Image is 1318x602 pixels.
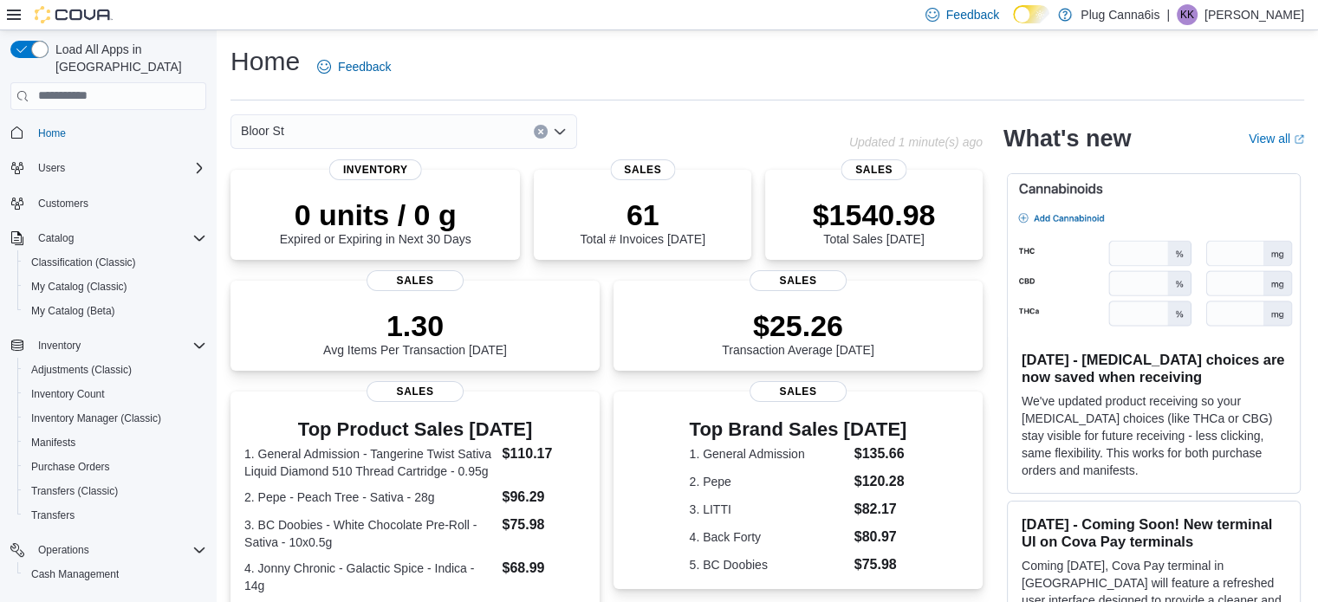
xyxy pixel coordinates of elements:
span: Transfers (Classic) [24,481,206,502]
p: 1.30 [323,308,507,343]
a: Feedback [310,49,398,84]
h1: Home [230,44,300,79]
span: Catalog [31,228,206,249]
button: Users [31,158,72,178]
span: My Catalog (Beta) [31,304,115,318]
span: Inventory [38,339,81,353]
span: Sales [750,270,847,291]
p: | [1166,4,1170,25]
span: Feedback [946,6,999,23]
span: Catalog [38,231,74,245]
button: Inventory [31,335,88,356]
dd: $75.98 [502,515,585,535]
p: We've updated product receiving so your [MEDICAL_DATA] choices (like THCa or CBG) stay visible fo... [1022,392,1286,479]
dd: $75.98 [854,554,907,575]
span: Transfers (Classic) [31,484,118,498]
dt: 2. Pepe [690,473,847,490]
dt: 4. Back Forty [690,528,847,546]
span: Home [38,126,66,140]
div: Total # Invoices [DATE] [580,197,704,246]
a: Customers [31,193,95,214]
dd: $80.97 [854,527,907,547]
span: Sales [750,381,847,402]
dd: $120.28 [854,471,907,492]
span: KK [1180,4,1194,25]
span: Purchase Orders [31,460,110,474]
a: Manifests [24,432,82,453]
a: Transfers (Classic) [24,481,125,502]
span: Users [31,158,206,178]
button: Clear input [534,125,548,139]
dd: $68.99 [502,558,585,579]
button: Users [3,156,213,180]
span: Operations [38,543,89,557]
dd: $135.66 [854,443,907,464]
div: Transaction Average [DATE] [722,308,874,357]
span: Adjustments (Classic) [24,359,206,380]
dt: 1. General Admission [690,445,847,463]
span: Sales [841,159,906,180]
dd: $110.17 [502,443,585,464]
button: Operations [3,538,213,562]
span: Cash Management [24,564,206,585]
span: Classification (Classic) [24,252,206,273]
button: My Catalog (Beta) [17,299,213,323]
div: Total Sales [DATE] [813,197,936,246]
button: Open list of options [553,125,567,139]
a: Inventory Count [24,384,112,405]
dd: $82.17 [854,499,907,520]
p: Plug Canna6is [1081,4,1159,25]
button: Purchase Orders [17,455,213,479]
a: Home [31,123,73,144]
a: Cash Management [24,564,126,585]
button: My Catalog (Classic) [17,275,213,299]
h3: Top Brand Sales [DATE] [690,419,907,440]
dd: $96.29 [502,487,585,508]
dt: 3. BC Doobies - White Chocolate Pre-Roll - Sativa - 10x0.5g [244,516,495,551]
span: Customers [31,192,206,214]
a: My Catalog (Beta) [24,301,122,321]
button: Classification (Classic) [17,250,213,275]
span: My Catalog (Beta) [24,301,206,321]
input: Dark Mode [1013,5,1049,23]
button: Manifests [17,430,213,455]
span: Transfers [24,505,206,526]
button: Customers [3,191,213,216]
div: Avg Items Per Transaction [DATE] [323,308,507,357]
span: Inventory Manager (Classic) [31,411,161,425]
button: Catalog [3,226,213,250]
h2: What's new [1003,125,1131,152]
a: Transfers [24,505,81,526]
button: Inventory Count [17,382,213,406]
dt: 4. Jonny Chronic - Galactic Spice - Indica - 14g [244,560,495,594]
div: Expired or Expiring in Next 30 Days [280,197,471,246]
button: Inventory [3,333,213,358]
span: Customers [38,197,88,210]
p: $25.26 [722,308,874,343]
span: Dark Mode [1013,23,1014,24]
span: Inventory Count [31,387,105,401]
dt: 1. General Admission - Tangerine Twist Sativa Liquid Diamond 510 Thread Cartridge - 0.95g [244,445,495,480]
svg: External link [1294,134,1304,145]
span: Purchase Orders [24,456,206,477]
a: View allExternal link [1249,132,1304,146]
span: Users [38,161,65,175]
span: Transfers [31,508,75,522]
h3: [DATE] - [MEDICAL_DATA] choices are now saved when receiving [1022,351,1286,385]
span: My Catalog (Classic) [31,280,127,294]
button: Adjustments (Classic) [17,358,213,382]
button: Catalog [31,228,81,249]
button: Transfers (Classic) [17,479,213,503]
span: Classification (Classic) [31,256,136,269]
span: Feedback [338,58,391,75]
p: Updated 1 minute(s) ago [849,135,983,149]
span: Cash Management [31,567,119,581]
dt: 5. BC Doobies [690,556,847,573]
span: Inventory [329,159,422,180]
span: Adjustments (Classic) [31,363,132,377]
a: Classification (Classic) [24,252,143,273]
button: Cash Management [17,562,213,586]
div: Ketan Khetpal [1177,4,1198,25]
p: 61 [580,197,704,232]
button: Transfers [17,503,213,528]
